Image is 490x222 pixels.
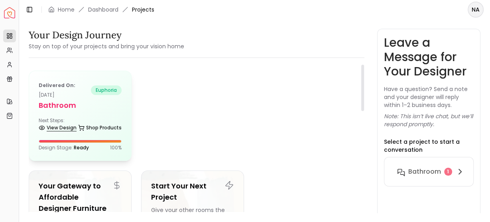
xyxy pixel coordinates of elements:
[384,36,474,79] h3: Leave a Message for Your Designer
[39,100,122,111] h5: Bathroom
[29,42,184,50] small: Stay on top of your projects and bring your vision home
[384,138,474,154] p: Select a project to start a conversation
[444,168,452,176] div: 1
[384,112,474,128] p: Note: This isn’t live chat, but we’ll respond promptly.
[391,164,471,180] button: Bathroom1
[58,6,75,14] a: Home
[29,29,184,42] h3: Your Design Journey
[91,85,122,95] span: euphoria
[408,167,441,176] h6: Bathroom
[39,180,122,214] h5: Your Gateway to Affordable Designer Furniture
[384,85,474,109] p: Have a question? Send a note and your designer will reply within 1–2 business days.
[39,81,91,100] p: [DATE]
[88,6,118,14] a: Dashboard
[110,145,122,151] p: 100 %
[74,144,89,151] span: Ready
[39,122,77,133] a: View Design
[78,122,122,133] a: Shop Products
[4,7,15,18] img: Spacejoy Logo
[48,6,154,14] nav: breadcrumb
[132,6,154,14] span: Projects
[39,82,75,89] b: Delivered on:
[151,180,234,203] h5: Start Your Next Project
[468,2,484,18] button: NA
[468,2,483,17] span: NA
[39,145,89,151] p: Design Stage:
[39,117,122,133] div: Next Steps:
[4,7,15,18] a: Spacejoy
